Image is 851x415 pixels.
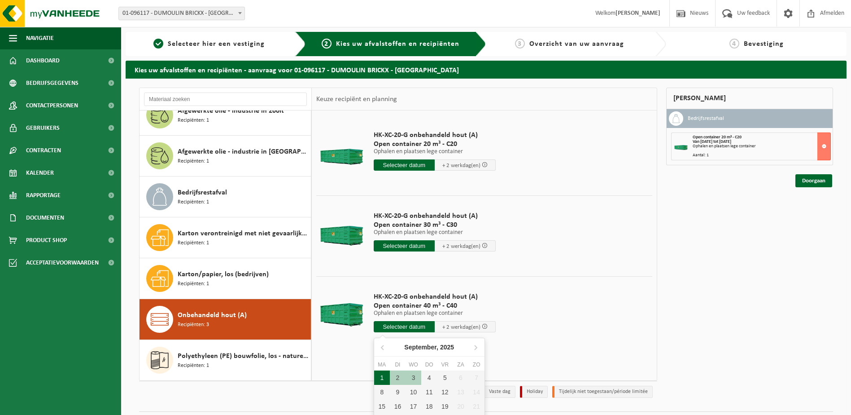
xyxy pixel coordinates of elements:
div: 11 [421,385,437,399]
button: Afgewerkte olie - industrie in [GEOGRAPHIC_DATA] Recipiënten: 1 [140,136,311,177]
button: Karton verontreinigd met niet gevaarlijke afvalstoffen Recipiënten: 1 [140,217,311,258]
span: Documenten [26,207,64,229]
a: 1Selecteer hier een vestiging [130,39,288,49]
button: Onbehandeld hout (A) Recipiënten: 3 [140,299,311,340]
span: 2 [322,39,332,49]
span: Afgewerkte olie - industrie in [GEOGRAPHIC_DATA] [178,146,309,157]
div: 16 [390,399,406,414]
div: Keuze recipiënt en planning [312,88,401,110]
div: 3 [406,371,421,385]
span: 01-096117 - DUMOULIN BRICKX - RUMBEKE [118,7,245,20]
span: Onbehandeld hout (A) [178,310,247,321]
span: + 2 werkdag(en) [442,163,480,168]
div: vr [437,360,453,369]
div: zo [469,360,484,369]
span: Product Shop [26,229,67,252]
div: 9 [390,385,406,399]
li: Holiday [520,386,548,398]
span: Recipiënten: 1 [178,116,209,125]
div: 19 [437,399,453,414]
div: 15 [374,399,390,414]
li: Vaste dag [482,386,515,398]
div: 10 [406,385,421,399]
span: Recipiënten: 1 [178,198,209,207]
a: Doorgaan [795,174,832,187]
span: Dashboard [26,49,60,72]
input: Selecteer datum [374,321,435,332]
span: Rapportage [26,184,61,207]
div: 18 [421,399,437,414]
span: Kies uw afvalstoffen en recipiënten [336,40,459,48]
div: 17 [406,399,421,414]
span: 01-096117 - DUMOULIN BRICKX - RUMBEKE [119,7,244,20]
div: [PERSON_NAME] [666,88,833,109]
button: Polyethyleen (PE) bouwfolie, los - naturel/gekleurd Recipiënten: 1 [140,340,311,380]
p: Ophalen en plaatsen lege container [374,310,496,317]
h3: Bedrijfsrestafval [688,111,724,126]
span: Recipiënten: 1 [178,157,209,166]
div: 4 [421,371,437,385]
span: Recipiënten: 3 [178,321,209,329]
span: Open container 40 m³ - C40 [374,301,496,310]
button: Afgewerkte olie - industrie in 200lt Recipiënten: 1 [140,95,311,136]
span: Open container 30 m³ - C30 [374,221,496,230]
input: Materiaal zoeken [144,93,307,106]
span: + 2 werkdag(en) [442,243,480,249]
div: wo [406,360,421,369]
button: Bedrijfsrestafval Recipiënten: 1 [140,177,311,217]
li: Tijdelijk niet toegestaan/période limitée [552,386,653,398]
span: Kalender [26,162,54,184]
span: Karton verontreinigd met niet gevaarlijke afvalstoffen [178,228,309,239]
span: Overzicht van uw aanvraag [529,40,624,48]
div: za [453,360,468,369]
span: Open container 20 m³ - C20 [693,135,742,140]
span: Afgewerkte olie - industrie in 200lt [178,106,284,116]
div: Aantal: 1 [693,153,830,158]
input: Selecteer datum [374,159,435,171]
div: 2 [390,371,406,385]
span: Recipiënten: 1 [178,362,209,370]
span: Bedrijfsrestafval [178,187,227,198]
span: HK-XC-20-G onbehandeld hout (A) [374,212,496,221]
span: Contracten [26,139,61,162]
span: HK-XC-20-G onbehandeld hout (A) [374,131,496,140]
span: Bedrijfsgegevens [26,72,79,94]
span: Navigatie [26,27,54,49]
div: 8 [374,385,390,399]
p: Ophalen en plaatsen lege container [374,230,496,236]
span: HK-XC-20-G onbehandeld hout (A) [374,292,496,301]
div: September, [401,340,458,354]
strong: [PERSON_NAME] [615,10,660,17]
span: 3 [515,39,525,49]
span: Open container 20 m³ - C20 [374,140,496,149]
p: Ophalen en plaatsen lege container [374,149,496,155]
span: 1 [153,39,163,49]
span: Selecteer hier een vestiging [168,40,265,48]
span: Polyethyleen (PE) bouwfolie, los - naturel/gekleurd [178,351,309,362]
div: 1 [374,371,390,385]
div: di [390,360,406,369]
span: Acceptatievoorwaarden [26,252,99,274]
button: Karton/papier, los (bedrijven) Recipiënten: 1 [140,258,311,299]
span: Karton/papier, los (bedrijven) [178,269,269,280]
h2: Kies uw afvalstoffen en recipiënten - aanvraag voor 01-096117 - DUMOULIN BRICKX - [GEOGRAPHIC_DATA] [126,61,847,78]
span: + 2 werkdag(en) [442,324,480,330]
div: 12 [437,385,453,399]
div: 5 [437,371,453,385]
div: do [421,360,437,369]
span: Recipiënten: 1 [178,239,209,247]
div: Ophalen en plaatsen lege container [693,144,830,149]
strong: Van [DATE] tot [DATE] [693,139,731,144]
input: Selecteer datum [374,240,435,252]
span: 4 [729,39,739,49]
span: Bevestiging [744,40,784,48]
span: Contactpersonen [26,94,78,117]
i: 2025 [440,344,454,350]
span: Recipiënten: 1 [178,280,209,288]
span: Gebruikers [26,117,60,139]
div: ma [374,360,390,369]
